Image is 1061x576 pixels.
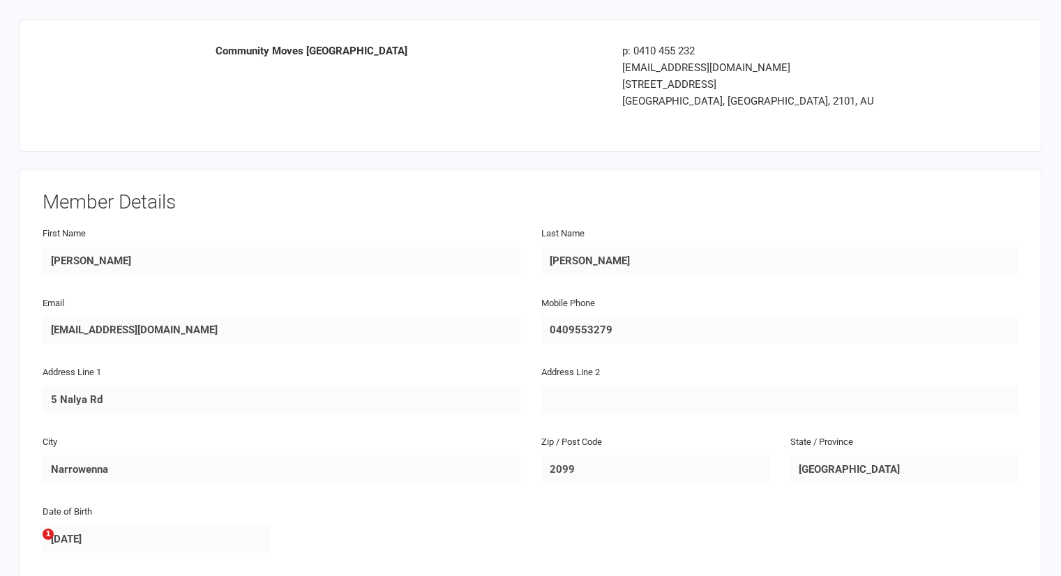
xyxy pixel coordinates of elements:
div: [EMAIL_ADDRESS][DOMAIN_NAME] [622,59,926,76]
label: Address Line 2 [541,365,600,380]
label: Address Line 1 [43,365,101,380]
iframe: Intercom live chat [14,529,47,562]
h3: Member Details [43,192,1018,213]
label: Email [43,296,64,311]
label: First Name [43,227,86,241]
span: 1 [43,529,54,540]
label: Mobile Phone [541,296,595,311]
div: [GEOGRAPHIC_DATA], [GEOGRAPHIC_DATA], 2101, AU [622,93,926,109]
label: City [43,435,57,450]
label: Date of Birth [43,505,92,520]
label: Zip / Post Code [541,435,602,450]
strong: Community Moves [GEOGRAPHIC_DATA] [216,45,407,57]
label: Last Name [541,227,585,241]
div: [STREET_ADDRESS] [622,76,926,93]
label: State / Province [790,435,853,450]
div: p: 0410 455 232 [622,43,926,59]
